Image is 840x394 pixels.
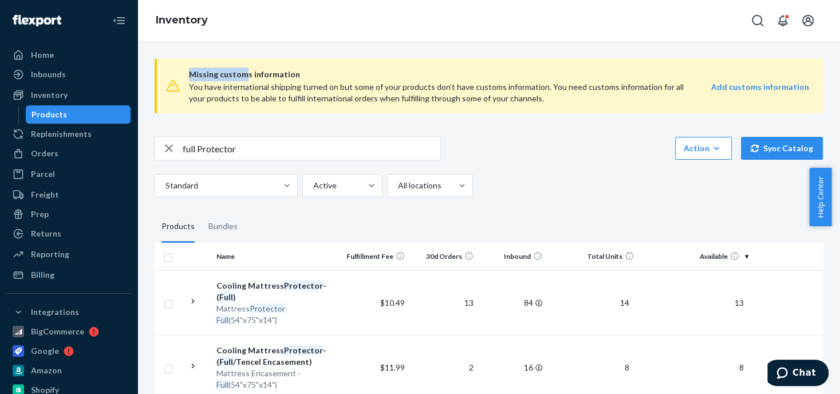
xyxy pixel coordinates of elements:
span: 8 [620,363,634,372]
a: Home [7,46,131,64]
th: 30d Orders [409,243,478,270]
a: BigCommerce [7,322,131,341]
th: Inbound [478,243,547,270]
input: All locations [397,180,398,191]
button: Integrations [7,303,131,321]
div: Returns [31,228,61,239]
div: Orders [31,148,58,159]
span: Missing customs information [189,68,809,81]
div: Cooling Mattress - ( /Tencel Encasement) [216,345,336,368]
div: BigCommerce [31,326,84,337]
div: Freight [31,189,59,200]
div: Action [684,143,723,154]
div: Amazon [31,365,62,376]
a: Parcel [7,165,131,183]
button: Close Navigation [108,9,131,32]
div: Google [31,345,59,357]
span: $11.99 [380,363,405,372]
div: Products [161,211,195,243]
th: Fulfillment Fee [341,243,409,270]
input: Search inventory by name or sku [183,137,440,160]
div: Products [31,109,67,120]
div: Prep [31,208,49,220]
div: Mattress Encasement - (54"x75"x14") [216,368,336,391]
button: Sync Catalog [741,137,823,160]
input: Active [312,180,313,191]
div: Home [31,49,54,61]
em: Protector [250,304,285,313]
a: Returns [7,224,131,243]
strong: Add customs information [711,82,809,92]
div: Cooling Mattress - ( ) [216,280,336,303]
div: Inbounds [31,69,66,80]
td: 13 [409,270,478,335]
div: Billing [31,269,54,281]
a: Orders [7,144,131,163]
a: Replenishments [7,125,131,143]
div: Integrations [31,306,79,318]
input: Standard [164,180,165,191]
button: Help Center [809,168,831,226]
a: Products [26,105,131,124]
a: Inventory [7,86,131,104]
div: Replenishments [31,128,92,140]
span: $10.49 [380,298,405,308]
div: Bundles [208,211,238,243]
th: Available [638,243,753,270]
span: 14 [616,298,634,308]
em: Full [219,357,233,367]
td: 84 [478,270,547,335]
a: Google [7,342,131,360]
em: Protector [284,345,323,355]
a: Reporting [7,245,131,263]
em: Protector [284,281,323,290]
em: Full [216,315,228,325]
th: Total Units [547,243,638,270]
div: Mattress - (54"x75"x14") [216,303,336,326]
span: 8 [735,363,748,372]
a: Add customs information [711,81,809,104]
iframe: Opens a widget where you can chat to one of our agents [767,360,829,388]
a: Amazon [7,361,131,380]
a: Freight [7,186,131,204]
a: Billing [7,266,131,284]
a: Inbounds [7,65,131,84]
th: Name [212,243,341,270]
em: Full [216,380,228,389]
em: Full [219,292,233,302]
a: Prep [7,205,131,223]
div: Inventory [31,89,68,101]
img: Flexport logo [13,15,61,26]
button: Open notifications [771,9,794,32]
div: You have international shipping turned on but some of your products don’t have customs informatio... [189,81,685,104]
div: Parcel [31,168,55,180]
div: Reporting [31,249,69,260]
ol: breadcrumbs [147,4,217,37]
a: Inventory [156,14,208,26]
span: 13 [730,298,748,308]
button: Action [675,137,732,160]
button: Open Search Box [746,9,769,32]
button: Open account menu [796,9,819,32]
